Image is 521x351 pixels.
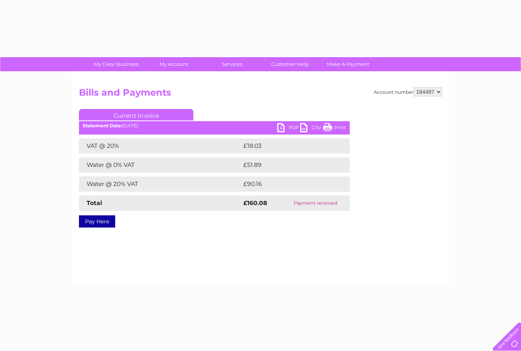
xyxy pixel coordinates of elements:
a: My Account [143,57,206,71]
a: Pay Here [79,215,115,228]
a: Customer Help [259,57,322,71]
a: Print [323,123,346,134]
td: Water @ 20% VAT [79,176,241,192]
a: Make A Payment [317,57,379,71]
td: Payment received [281,196,350,211]
b: Statement Date: [83,123,122,128]
td: £90.16 [241,176,334,192]
strong: £160.08 [243,199,267,207]
a: PDF [277,123,300,134]
a: CSV [300,123,323,134]
td: £51.89 [241,157,334,173]
td: £18.03 [241,138,334,154]
td: VAT @ 20% [79,138,241,154]
div: [DATE] [79,123,350,128]
div: Account number [374,87,442,96]
a: Current Invoice [79,109,193,120]
td: Water @ 0% VAT [79,157,241,173]
strong: Total [87,199,102,207]
h2: Bills and Payments [79,87,442,102]
a: Services [201,57,264,71]
a: My Clear Business [85,57,148,71]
